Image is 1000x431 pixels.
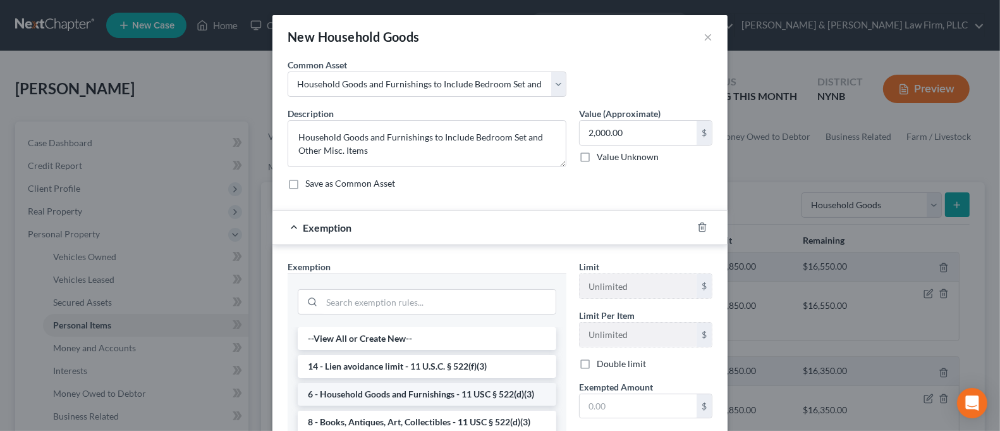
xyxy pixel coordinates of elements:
[579,382,653,392] span: Exempted Amount
[579,309,635,322] label: Limit Per Item
[288,108,334,119] span: Description
[579,107,661,120] label: Value (Approximate)
[288,28,420,46] div: New Household Goods
[298,383,556,406] li: 6 - Household Goods and Furnishings - 11 USC § 522(d)(3)
[697,121,712,145] div: $
[697,323,712,347] div: $
[580,121,697,145] input: 0.00
[298,355,556,378] li: 14 - Lien avoidance limit - 11 U.S.C. § 522(f)(3)
[579,261,599,272] span: Limit
[704,29,712,44] button: ×
[322,290,556,314] input: Search exemption rules...
[957,388,987,418] div: Open Intercom Messenger
[697,394,712,418] div: $
[597,151,659,163] label: Value Unknown
[288,261,331,272] span: Exemption
[298,327,556,350] li: --View All or Create New--
[288,58,347,72] label: Common Asset
[303,222,351,234] span: Exemption
[580,394,697,418] input: 0.00
[580,274,697,298] input: --
[597,358,646,370] label: Double limit
[305,177,395,190] label: Save as Common Asset
[580,323,697,347] input: --
[697,274,712,298] div: $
